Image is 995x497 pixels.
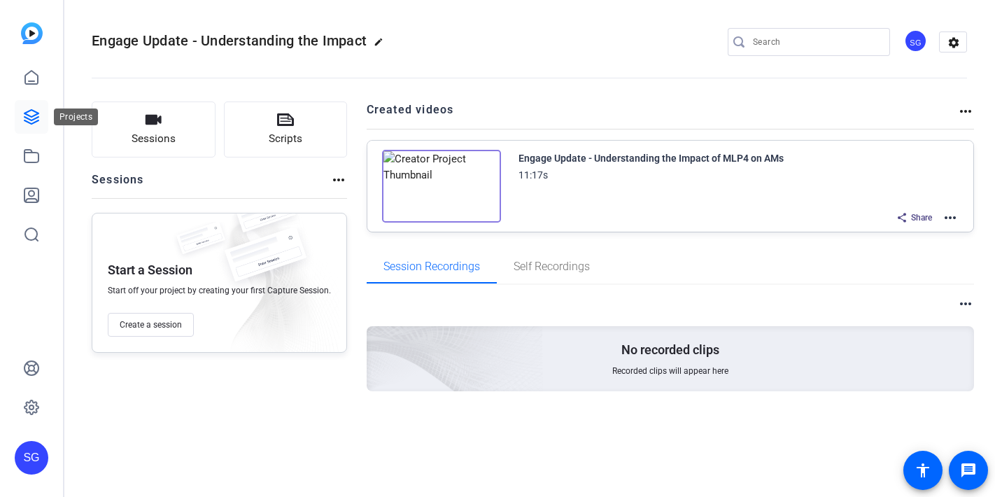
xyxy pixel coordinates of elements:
img: blue-gradient.svg [21,22,43,44]
img: embarkstudio-empty-session.png [210,188,544,492]
mat-icon: more_horiz [957,295,974,312]
mat-icon: accessibility [915,462,931,479]
input: Search [753,34,879,50]
h2: Sessions [92,171,144,198]
img: fake-session.png [213,227,318,297]
button: Scripts [224,101,348,157]
span: Scripts [269,131,302,147]
span: Create a session [120,319,182,330]
p: Start a Session [108,262,192,279]
img: Creator Project Thumbnail [382,150,501,223]
ngx-avatar: Sarovar Ghissing [904,29,929,54]
span: Session Recordings [383,261,480,272]
mat-icon: more_horiz [957,103,974,120]
div: SG [904,29,927,52]
img: fake-session.png [227,192,304,244]
span: Self Recordings [514,261,590,272]
span: Engage Update - Understanding the Impact [92,32,367,49]
div: Projects [54,108,98,125]
mat-icon: more_horiz [942,209,959,226]
div: 11:17s [518,167,548,183]
span: Start off your project by creating your first Capture Session. [108,285,331,296]
span: Share [911,212,932,223]
button: Create a session [108,313,194,337]
div: Engage Update - Understanding the Impact of MLP4 on AMs [518,150,784,167]
h2: Created videos [367,101,958,129]
mat-icon: message [960,462,977,479]
mat-icon: more_horiz [330,171,347,188]
mat-icon: settings [940,32,968,53]
img: fake-session.png [169,222,232,263]
mat-icon: edit [374,37,390,54]
span: Recorded clips will appear here [612,365,728,377]
p: No recorded clips [621,342,719,358]
button: Sessions [92,101,216,157]
img: embarkstudio-empty-session.png [204,209,339,359]
span: Sessions [132,131,176,147]
div: SG [15,441,48,475]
